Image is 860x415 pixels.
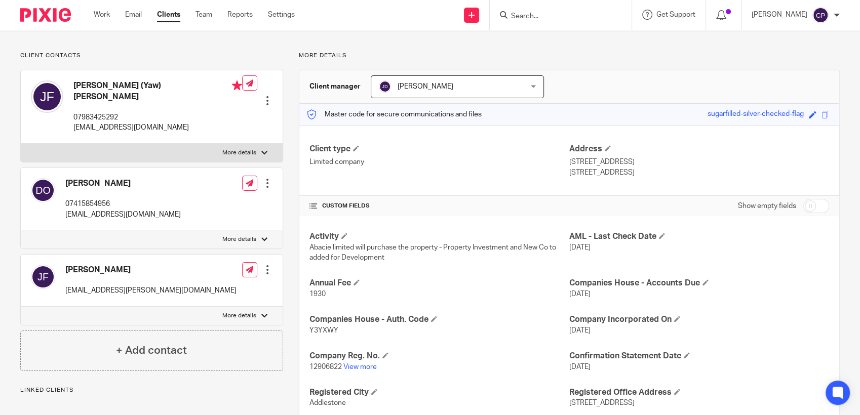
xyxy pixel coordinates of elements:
h4: Company Reg. No. [309,351,569,361]
p: [STREET_ADDRESS] [569,168,829,178]
img: Pixie [20,8,71,22]
h4: Company Incorporated On [569,314,829,325]
h4: CUSTOM FIELDS [309,202,569,210]
h4: Companies House - Auth. Code [309,314,569,325]
img: svg%3E [812,7,829,23]
h4: Confirmation Statement Date [569,351,829,361]
p: 07415854956 [65,199,181,209]
span: 1930 [309,290,326,298]
span: [DATE] [569,290,591,298]
img: svg%3E [31,178,55,202]
p: More details [299,52,840,60]
h4: + Add contact [116,343,187,358]
span: Abacie limited will purchase the property - Property Investment and New Co to added for Development [309,244,556,261]
span: [PERSON_NAME] [398,83,453,90]
p: Master code for secure communications and files [307,109,482,119]
a: Team [196,10,212,20]
p: More details [222,235,256,243]
label: Show empty fields [738,201,796,211]
h4: Client type [309,144,569,154]
h4: Registered Office Address [569,387,829,398]
a: Clients [157,10,180,20]
span: [DATE] [569,363,591,370]
h4: Address [569,144,829,154]
p: Linked clients [20,386,283,394]
a: Reports [227,10,253,20]
h4: Annual Fee [309,278,569,288]
p: [EMAIL_ADDRESS][DOMAIN_NAME] [65,210,181,220]
p: Client contacts [20,52,283,60]
h4: Activity [309,231,569,242]
span: Addlestone [309,399,346,406]
p: [EMAIL_ADDRESS][DOMAIN_NAME] [73,122,242,133]
img: svg%3E [31,80,63,113]
h4: Companies House - Accounts Due [569,278,829,288]
p: 07983425292 [73,112,242,122]
p: [EMAIL_ADDRESS][PERSON_NAME][DOMAIN_NAME] [65,285,237,296]
p: [STREET_ADDRESS] [569,157,829,167]
div: sugarfilled-silver-checked-flag [708,109,804,120]
span: [DATE] [569,327,591,334]
p: More details [222,312,256,320]
img: svg%3E [31,265,55,289]
p: [PERSON_NAME] [752,10,807,20]
i: Primary [232,80,242,91]
a: Email [125,10,142,20]
a: View more [343,363,377,370]
h4: AML - Last Check Date [569,231,829,242]
span: Get Support [656,11,695,18]
span: [STREET_ADDRESS] [569,399,635,406]
a: Work [94,10,110,20]
p: Limited company [309,157,569,167]
span: 12906822 [309,363,342,370]
h4: [PERSON_NAME] [65,178,181,189]
h4: [PERSON_NAME] (Yaw) [PERSON_NAME] [73,80,242,102]
a: Settings [268,10,295,20]
span: [DATE] [569,244,591,251]
h3: Client manager [309,81,361,92]
h4: [PERSON_NAME] [65,265,237,275]
p: More details [222,149,256,157]
h4: Registered City [309,387,569,398]
span: Y3YXWY [309,327,338,334]
input: Search [510,12,601,21]
img: svg%3E [379,80,391,93]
